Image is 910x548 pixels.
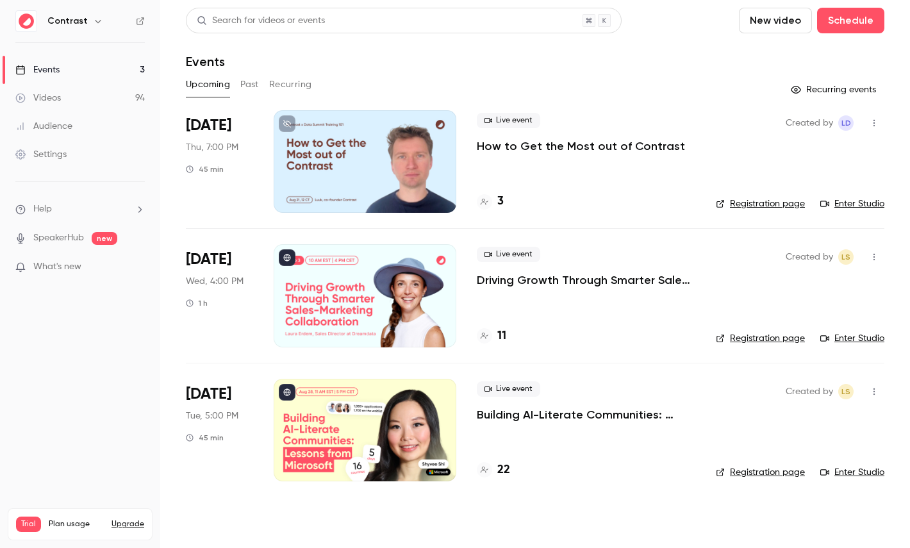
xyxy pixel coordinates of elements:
a: Enter Studio [820,197,884,210]
button: Upgrade [112,519,144,529]
span: LS [841,384,850,399]
a: 3 [477,193,504,210]
span: Plan usage [49,519,104,529]
a: Registration page [716,332,805,345]
a: Enter Studio [820,332,884,345]
button: Upcoming [186,74,230,95]
a: 11 [477,328,506,345]
div: 1 h [186,298,208,308]
div: Settings [15,148,67,161]
a: Building AI-Literate Communities: Lessons from Microsoft [477,407,695,422]
div: Search for videos or events [197,14,325,28]
button: Recurring events [785,79,884,100]
a: 22 [477,461,510,479]
span: What's new [33,260,81,274]
span: Trial [16,517,41,532]
h6: Contrast [47,15,88,28]
li: help-dropdown-opener [15,203,145,216]
img: Contrast [16,11,37,31]
a: SpeakerHub [33,231,84,245]
span: Thu, 7:00 PM [186,141,238,154]
div: Events [15,63,60,76]
a: Driving Growth Through Smarter Sales-Marketing Collaboration [477,272,695,288]
h4: 22 [497,461,510,479]
span: Wed, 4:00 PM [186,275,244,288]
span: Luuk de Jonge [838,115,854,131]
span: new [92,232,117,245]
span: Created by [786,249,833,265]
a: Registration page [716,197,805,210]
button: Recurring [269,74,312,95]
button: New video [739,8,812,33]
span: LS [841,249,850,265]
a: Enter Studio [820,466,884,479]
span: Created by [786,384,833,399]
span: Created by [786,115,833,131]
button: Past [240,74,259,95]
div: Audience [15,120,72,133]
h4: 3 [497,193,504,210]
span: Lusine Sargsyan [838,249,854,265]
div: 45 min [186,164,224,174]
span: Live event [477,247,540,262]
span: [DATE] [186,115,231,136]
span: Ld [841,115,851,131]
div: Dec 9 Tue, 11:00 AM (America/New York) [186,379,253,481]
div: 45 min [186,433,224,443]
button: Schedule [817,8,884,33]
h4: 11 [497,328,506,345]
a: Registration page [716,466,805,479]
span: Tue, 5:00 PM [186,410,238,422]
span: [DATE] [186,249,231,270]
div: Videos [15,92,61,104]
span: Help [33,203,52,216]
span: Lusine Sargsyan [838,384,854,399]
span: Live event [477,113,540,128]
span: Live event [477,381,540,397]
div: Sep 3 Wed, 10:00 AM (America/New York) [186,244,253,347]
span: [DATE] [186,384,231,404]
a: How to Get the Most out of Contrast [477,138,685,154]
div: Aug 21 Thu, 12:00 PM (America/Chicago) [186,110,253,213]
h1: Events [186,54,225,69]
